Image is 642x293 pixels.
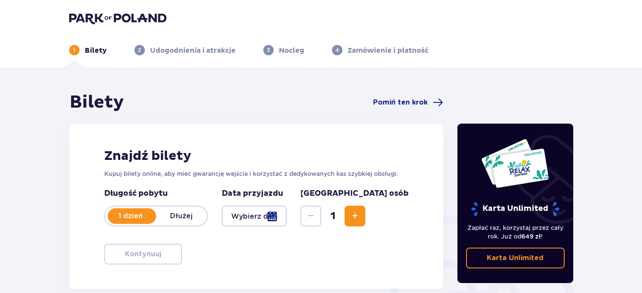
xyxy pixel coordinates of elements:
button: Decrease [300,206,321,226]
h1: Bilety [70,92,124,113]
p: Data przyjazdu [222,188,283,199]
p: Zamówienie i płatność [348,46,428,55]
p: Karta Unlimited [470,201,560,217]
p: Kupuj bilety online, aby mieć gwarancję wejścia i korzystać z dedykowanych kas szybkiej obsługi. [104,169,409,178]
p: Dłużej [156,211,207,221]
p: [GEOGRAPHIC_DATA] osób [300,188,409,199]
p: Bilety [85,46,107,55]
p: 2 [138,46,141,54]
span: 1 [323,210,343,223]
p: Karta Unlimited [487,253,543,263]
p: Długość pobytu [104,188,208,199]
p: Udogodnienia i atrakcje [150,46,236,55]
span: Pomiń ten krok [373,98,428,107]
p: 1 dzień [105,211,156,221]
p: 3 [267,46,270,54]
p: 1 [73,46,75,54]
p: 4 [335,46,339,54]
img: Park of Poland logo [69,12,166,24]
button: Increase [345,206,365,226]
a: Karta Unlimited [466,248,565,268]
a: Pomiń ten krok [373,97,443,108]
p: Kontynuuj [125,249,161,259]
span: 649 zł [521,233,541,240]
p: Nocleg [279,46,304,55]
button: Kontynuuj [104,244,182,264]
p: Zapłać raz, korzystaj przez cały rok. Już od ! [466,223,565,241]
h2: Znajdź bilety [104,148,409,164]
